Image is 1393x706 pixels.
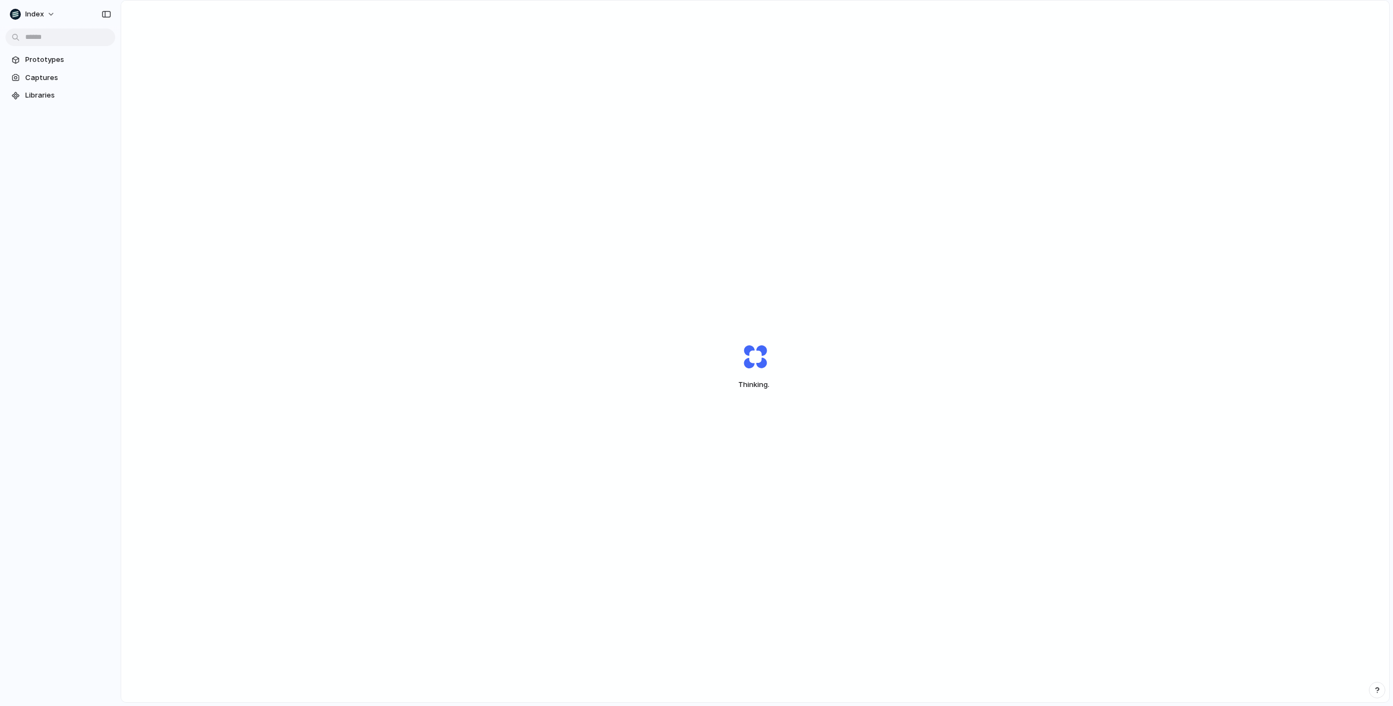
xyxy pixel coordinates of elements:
span: Libraries [25,90,111,101]
a: Captures [5,70,115,86]
span: Index [25,9,44,20]
span: Thinking [717,379,793,390]
button: Index [5,5,61,23]
span: Prototypes [25,54,111,65]
a: Libraries [5,87,115,104]
span: Captures [25,72,111,83]
a: Prototypes [5,52,115,68]
span: . [768,380,769,389]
